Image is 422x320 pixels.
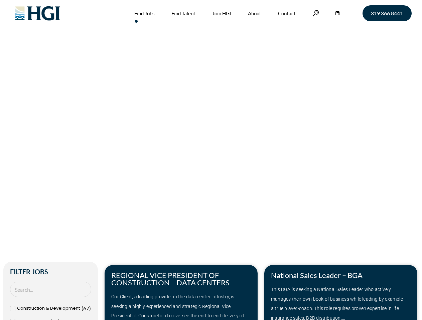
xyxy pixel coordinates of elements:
span: Jobs [40,134,51,141]
span: Construction & Development [17,304,80,313]
span: 319.366.8441 [371,11,403,16]
span: ( [82,305,83,311]
span: » [24,134,51,141]
a: Search [312,10,319,16]
a: 319.366.8441 [363,5,412,21]
span: 67 [83,305,89,311]
span: Next Move [125,103,223,125]
a: REGIONAL VICE PRESIDENT OF CONSTRUCTION – DATA CENTERS [111,271,230,287]
input: Search Job [10,282,91,297]
span: Make Your [24,102,121,126]
a: National Sales Leader – BGA [271,271,363,280]
a: Home [24,134,38,141]
span: ) [89,305,91,311]
h2: Filter Jobs [10,268,91,275]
